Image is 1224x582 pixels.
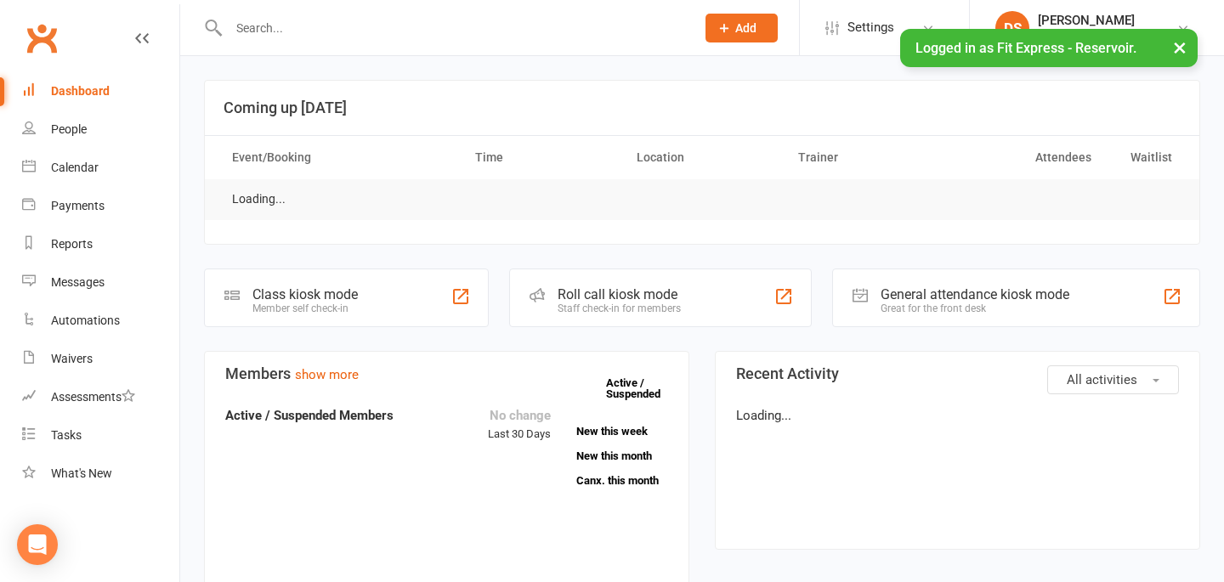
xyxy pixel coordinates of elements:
[22,110,179,149] a: People
[295,367,359,382] a: show more
[558,286,681,302] div: Roll call kiosk mode
[558,302,681,314] div: Staff check-in for members
[22,187,179,225] a: Payments
[22,149,179,187] a: Calendar
[576,475,668,486] a: Canx. this month
[606,364,681,412] a: Active / Suspended
[22,302,179,340] a: Automations
[735,21,756,35] span: Add
[881,286,1069,302] div: General attendance kiosk mode
[51,314,120,327] div: Automations
[51,275,105,289] div: Messages
[22,225,179,263] a: Reports
[51,428,82,442] div: Tasks
[1164,29,1195,65] button: ×
[51,122,87,136] div: People
[576,450,668,461] a: New this month
[51,466,112,480] div: What's New
[488,405,551,444] div: Last 30 Days
[1038,13,1153,28] div: [PERSON_NAME]
[217,179,301,219] td: Loading...
[705,14,778,42] button: Add
[783,136,944,179] th: Trainer
[217,136,460,179] th: Event/Booking
[252,286,358,302] div: Class kiosk mode
[51,84,110,98] div: Dashboard
[1067,372,1137,387] span: All activities
[51,352,93,365] div: Waivers
[51,237,93,251] div: Reports
[224,16,683,40] input: Search...
[847,8,894,47] span: Settings
[995,11,1029,45] div: DS
[225,408,394,423] strong: Active / Suspended Members
[224,99,1181,116] h3: Coming up [DATE]
[22,416,179,455] a: Tasks
[22,263,179,302] a: Messages
[20,17,63,59] a: Clubworx
[51,161,99,174] div: Calendar
[915,40,1136,56] span: Logged in as Fit Express - Reservoir.
[51,390,135,404] div: Assessments
[22,455,179,493] a: What's New
[1047,365,1179,394] button: All activities
[252,302,358,314] div: Member self check-in
[944,136,1106,179] th: Attendees
[22,340,179,378] a: Waivers
[621,136,783,179] th: Location
[51,199,105,212] div: Payments
[881,302,1069,314] div: Great for the front desk
[460,136,621,179] th: Time
[576,426,668,437] a: New this week
[1038,28,1153,43] div: Fit Express - Reservoir
[736,365,1179,382] h3: Recent Activity
[736,405,1179,426] p: Loading...
[22,378,179,416] a: Assessments
[1107,136,1187,179] th: Waitlist
[22,72,179,110] a: Dashboard
[488,405,551,426] div: No change
[225,365,668,382] h3: Members
[17,524,58,565] div: Open Intercom Messenger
